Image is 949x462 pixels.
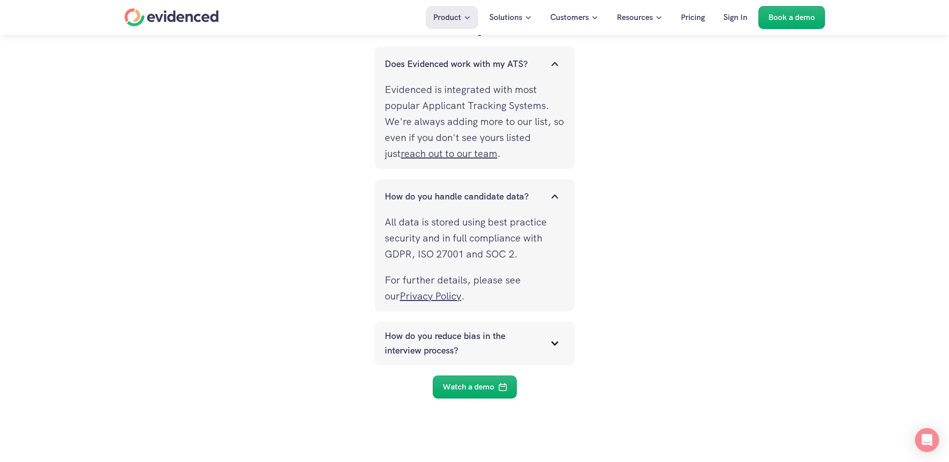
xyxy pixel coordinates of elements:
div: Open Intercom Messenger [915,428,939,452]
p: Does Evidenced work with my ATS? [385,57,540,71]
p: Product [433,11,461,24]
p: Pricing [681,11,705,24]
a: Watch a demo [433,375,517,398]
p: Book a demo [768,11,815,24]
p: Sign In [723,11,747,24]
p: How do you reduce bias in the interview process? [385,329,540,358]
p: All data is stored using best practice security and in full compliance with GDPR, ISO 27001 and S... [385,214,565,262]
a: Book a demo [758,6,825,29]
a: Pricing [673,6,712,29]
p: Evidenced is integrated with most popular Applicant Tracking Systems. We're always adding more to... [385,81,565,161]
a: Home [125,8,219,26]
p: How do you handle candidate data? [385,189,540,204]
a: reach out to our team [401,147,497,160]
a: Privacy Policy [400,289,461,302]
p: Resources [617,11,653,24]
p: For further details, please see our . [385,272,565,304]
p: Watch a demo [443,380,494,393]
h2: Still have questions? [10,10,939,37]
p: Solutions [489,11,522,24]
p: Customers [550,11,589,24]
a: Sign In [716,6,755,29]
